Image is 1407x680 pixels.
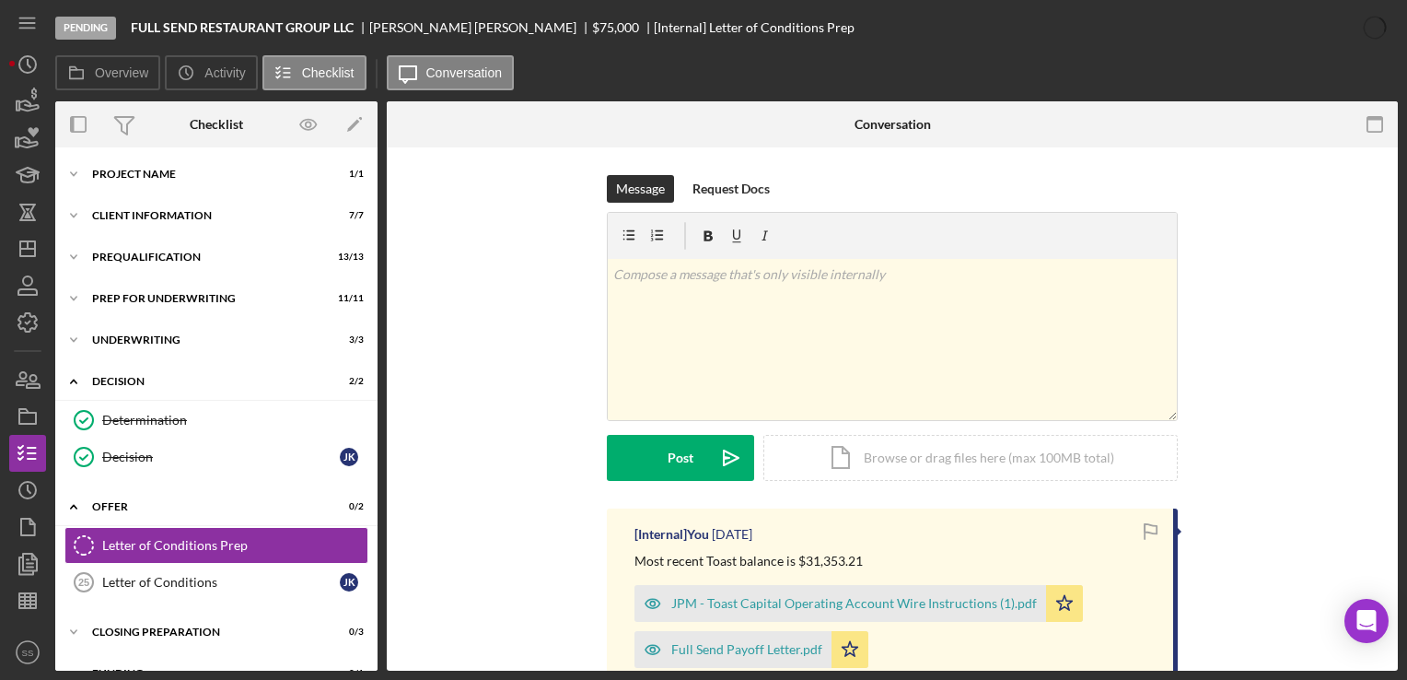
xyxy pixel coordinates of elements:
div: Underwriting [92,334,318,346]
label: Checklist [302,65,355,80]
div: 7 / 7 [331,210,364,221]
button: Full Send Payoff Letter.pdf [634,631,868,668]
a: Determination [64,402,368,439]
div: 0 / 3 [331,627,364,638]
div: Request Docs [692,175,770,203]
div: Funding [92,668,318,679]
div: J K [340,448,358,466]
div: 0 / 2 [331,501,364,512]
div: Message [616,175,665,203]
button: Conversation [387,55,515,90]
button: Request Docs [683,175,779,203]
button: SS [9,634,46,671]
div: Prep for Underwriting [92,293,318,304]
p: Most recent Toast balance is $31,353.21 [634,551,863,571]
div: Pending [55,17,116,40]
div: Client Information [92,210,318,221]
label: Overview [95,65,148,80]
div: Decision [102,450,340,464]
button: Overview [55,55,160,90]
div: 11 / 11 [331,293,364,304]
tspan: 25 [78,577,89,588]
div: 3 / 3 [331,334,364,346]
div: Conversation [855,117,931,132]
div: 1 / 1 [331,169,364,180]
div: 13 / 13 [331,252,364,263]
time: 2025-09-09 18:53 [712,527,752,542]
b: FULL SEND RESTAURANT GROUP LLC [131,20,354,35]
div: Offer [92,501,318,512]
div: 2 / 2 [331,376,364,387]
button: Checklist [262,55,366,90]
button: Activity [165,55,257,90]
div: JPM - Toast Capital Operating Account Wire Instructions (1).pdf [671,596,1037,611]
div: Project Name [92,169,318,180]
label: Conversation [426,65,503,80]
label: Activity [204,65,245,80]
a: 25Letter of ConditionsJK [64,564,368,601]
div: Letter of Conditions Prep [102,538,367,553]
div: Full Send Payoff Letter.pdf [671,642,822,657]
div: Letter of Conditions [102,575,340,590]
div: Checklist [190,117,243,132]
div: [Internal] You [634,527,709,542]
button: Post [607,435,754,481]
div: [Internal] Letter of Conditions Prep [654,20,855,35]
div: Prequalification [92,252,318,263]
a: Letter of Conditions Prep [64,527,368,564]
div: Closing Preparation [92,627,318,638]
div: Post [668,435,693,481]
div: 0 / 1 [331,668,364,679]
a: DecisionJK [64,439,368,475]
div: Open Intercom Messenger [1344,599,1389,643]
div: Decision [92,376,318,387]
div: J K [340,573,358,592]
button: JPM - Toast Capital Operating Account Wire Instructions (1).pdf [634,585,1083,622]
text: SS [22,648,34,658]
span: $75,000 [592,19,639,35]
button: Message [607,175,674,203]
div: [PERSON_NAME] [PERSON_NAME] [369,20,592,35]
div: Determination [102,413,367,428]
